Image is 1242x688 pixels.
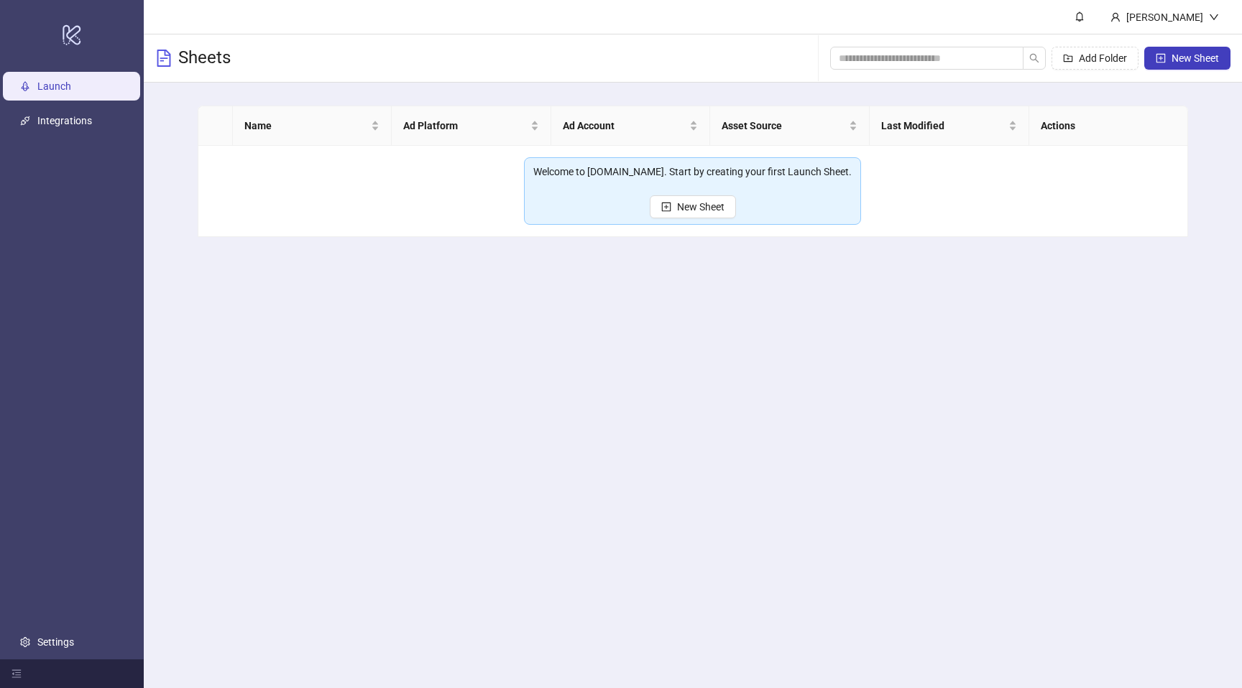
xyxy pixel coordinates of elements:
span: Asset Source [722,118,846,134]
div: Welcome to [DOMAIN_NAME]. Start by creating your first Launch Sheet. [533,164,852,180]
th: Ad Platform [392,106,551,146]
a: Launch [37,80,71,92]
span: user [1110,12,1121,22]
a: Integrations [37,115,92,126]
span: folder-add [1063,53,1073,63]
span: menu-fold [11,669,22,679]
span: plus-square [661,202,671,212]
span: Ad Platform [403,118,528,134]
span: search [1029,53,1039,63]
button: Add Folder [1052,47,1138,70]
span: bell [1075,11,1085,22]
button: New Sheet [1144,47,1230,70]
a: Settings [37,636,74,648]
th: Name [233,106,392,146]
th: Asset Source [710,106,870,146]
span: New Sheet [677,201,724,213]
th: Last Modified [870,106,1029,146]
button: New Sheet [650,195,736,218]
span: plus-square [1156,53,1166,63]
h3: Sheets [178,47,231,70]
th: Ad Account [551,106,711,146]
span: New Sheet [1172,52,1219,64]
div: [PERSON_NAME] [1121,9,1209,25]
th: Actions [1029,106,1189,146]
span: Add Folder [1079,52,1127,64]
span: Ad Account [563,118,687,134]
span: file-text [155,50,172,67]
span: Last Modified [881,118,1006,134]
span: Name [244,118,369,134]
span: down [1209,12,1219,22]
